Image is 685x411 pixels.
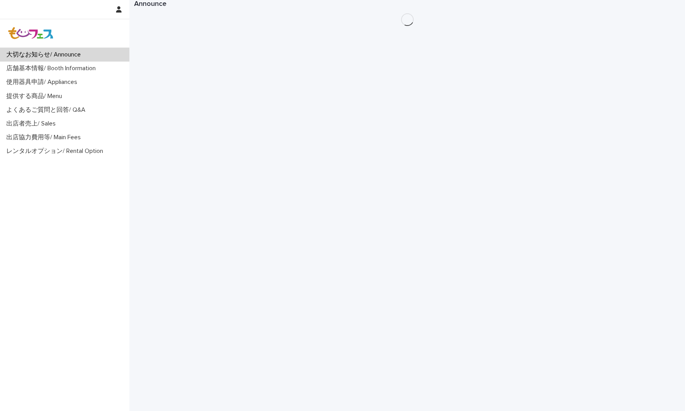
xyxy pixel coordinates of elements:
p: 使用器具申請/ Appliances [3,78,84,86]
p: 提供する商品/ Menu [3,93,68,100]
p: 店舗基本情報/ Booth Information [3,65,102,72]
p: 出店協力費用等/ Main Fees [3,134,87,141]
p: 大切なお知らせ/ Announce [3,51,87,58]
p: レンタルオプション/ Rental Option [3,147,109,155]
img: Z8gcrWHQVC4NX3Wf4olx [6,25,56,41]
p: よくあるご質問と回答/ Q&A [3,106,92,114]
p: 出店者売上/ Sales [3,120,62,127]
